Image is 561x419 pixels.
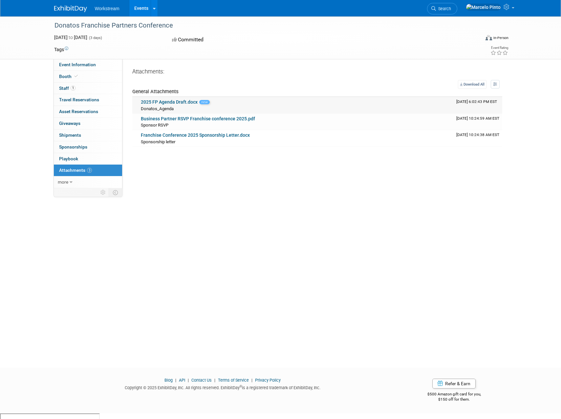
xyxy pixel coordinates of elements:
img: ExhibitDay [54,6,87,12]
span: Booth [59,74,79,79]
span: new [199,100,210,104]
td: Tags [54,46,68,53]
a: Business Partner RSVP Franchise conference 2025.pdf [141,116,255,121]
span: Donatos_Agenda [141,106,174,111]
span: [DATE] [DATE] [54,35,87,40]
div: Copyright © 2025 ExhibitDay, Inc. All rights reserved. ExhibitDay is a registered trademark of Ex... [54,383,392,391]
a: Terms of Service [218,378,249,383]
td: Upload Timestamp [454,114,502,130]
a: Asset Reservations [54,106,122,117]
a: API [179,378,185,383]
span: | [250,378,254,383]
i: Booth reservation complete [75,74,78,78]
span: Giveaways [59,121,80,126]
span: 3 [87,168,92,173]
a: Privacy Policy [255,378,281,383]
a: Giveaways [54,118,122,129]
span: Playbook [59,156,78,161]
span: Search [436,6,451,11]
span: Upload Timestamp [456,99,497,104]
span: Upload Timestamp [456,132,499,137]
div: Event Format [441,34,509,44]
a: Download All [458,80,486,89]
div: Attachments: [132,68,502,77]
span: more [58,179,68,185]
img: Format-Inperson.png [485,35,492,40]
a: Booth [54,71,122,82]
sup: ® [240,385,242,388]
span: Sponsorship letter [141,139,175,144]
a: Franchise Conference 2025 Sponsorship Letter.docx [141,132,250,138]
img: Marcelo Pinto [466,4,501,11]
span: Upload Timestamp [456,116,499,121]
a: Refer & Earn [432,379,476,389]
span: | [186,378,190,383]
div: $150 off for them. [401,397,507,402]
td: Toggle Event Tabs [109,188,122,197]
td: Personalize Event Tab Strip [97,188,109,197]
a: Search [427,3,457,14]
div: Event Rating [490,46,508,50]
span: Sponsorships [59,144,87,150]
a: Travel Reservations [54,94,122,106]
div: Committed [170,34,315,46]
span: | [213,378,217,383]
a: Blog [164,378,173,383]
td: Upload Timestamp [454,130,502,147]
span: General Attachments [132,89,179,94]
a: Contact Us [191,378,212,383]
div: Donatos Franchise Partners Conference [52,20,470,31]
a: Event Information [54,59,122,70]
div: In-Person [493,35,508,40]
span: Travel Reservations [59,97,99,102]
a: more [54,176,122,188]
span: Attachments [59,168,92,173]
span: to [68,35,74,40]
span: Sponsor RSVP [141,123,168,128]
span: Asset Reservations [59,109,98,114]
span: 1 [71,86,76,90]
a: 2025 FP Agenda Draft.docx [141,99,198,105]
a: Attachments3 [54,165,122,176]
a: Staff1 [54,83,122,94]
a: Playbook [54,153,122,165]
a: Sponsorships [54,141,122,153]
span: (3 days) [88,36,102,40]
a: Shipments [54,130,122,141]
td: Upload Timestamp [454,97,502,113]
div: $500 Amazon gift card for you, [401,387,507,402]
span: Event Information [59,62,96,67]
span: Shipments [59,132,81,138]
span: Workstream [95,6,119,11]
span: Staff [59,86,76,91]
span: | [174,378,178,383]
